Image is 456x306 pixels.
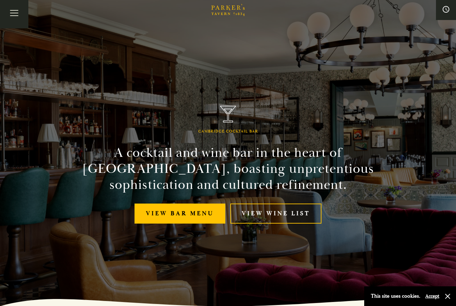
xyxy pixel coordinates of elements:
[444,293,451,300] button: Close and accept
[135,204,225,224] a: View bar menu
[425,293,439,299] button: Accept
[230,204,321,224] a: View Wine List
[198,129,258,134] h1: Cambridge Cocktail Bar
[220,106,236,123] img: Parker's Tavern Brasserie Cambridge
[371,291,420,301] p: This site uses cookies.
[76,145,380,193] h2: A cocktail and wine bar in the heart of [GEOGRAPHIC_DATA], boasting unpretentious sophistication ...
